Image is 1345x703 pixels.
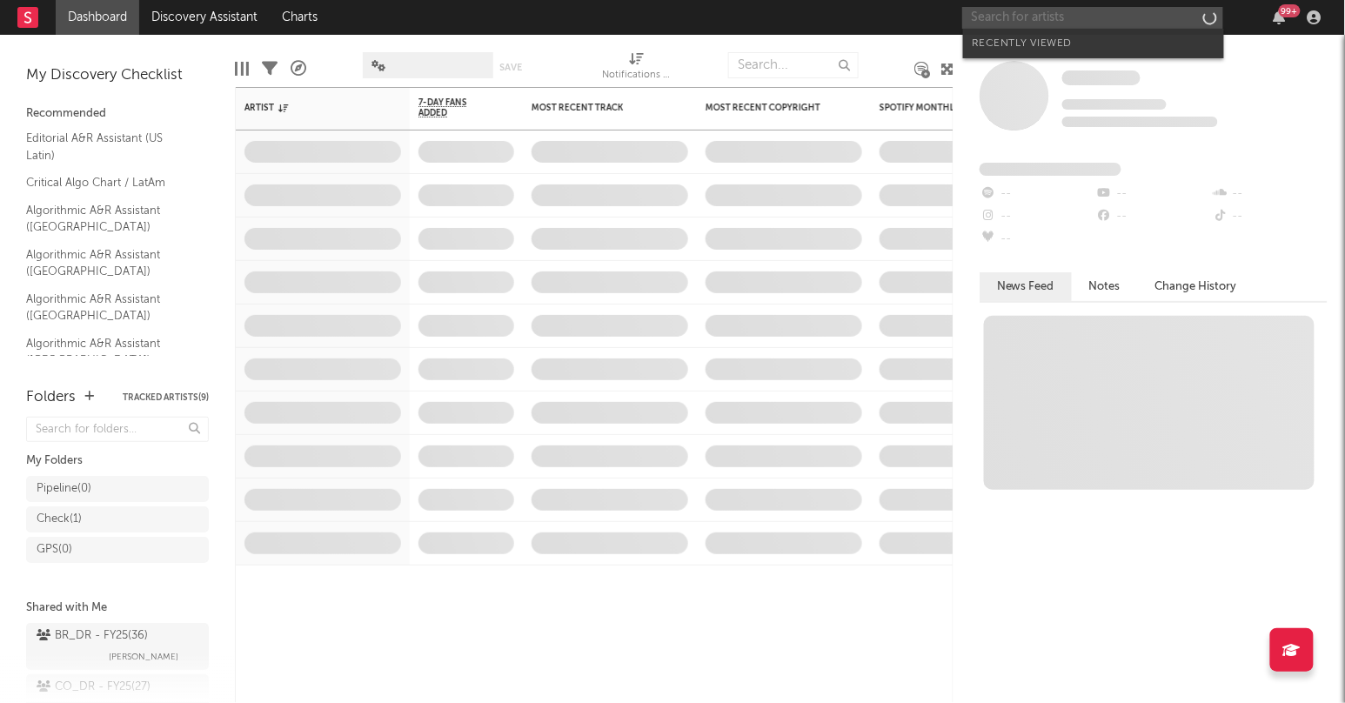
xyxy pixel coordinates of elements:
[37,509,82,530] div: Check ( 1 )
[26,290,191,325] a: Algorithmic A&R Assistant ([GEOGRAPHIC_DATA])
[26,65,209,86] div: My Discovery Checklist
[1095,183,1211,205] div: --
[291,44,306,94] div: A&R Pipeline
[37,677,151,698] div: CO_DR - FY25 ( 27 )
[980,205,1095,228] div: --
[26,598,209,619] div: Shared with Me
[26,201,191,237] a: Algorithmic A&R Assistant ([GEOGRAPHIC_DATA])
[1279,4,1301,17] div: 99 +
[728,52,859,78] input: Search...
[26,245,191,281] a: Algorithmic A&R Assistant ([GEOGRAPHIC_DATA])
[1212,205,1328,228] div: --
[109,646,178,667] span: [PERSON_NAME]
[26,129,191,164] a: Editorial A&R Assistant (US Latin)
[499,63,522,72] button: Save
[26,476,209,502] a: Pipeline(0)
[980,163,1121,176] span: Fans Added by Platform
[26,387,76,408] div: Folders
[26,451,209,472] div: My Folders
[26,104,209,124] div: Recommended
[26,537,209,563] a: GPS(0)
[980,272,1072,301] button: News Feed
[1062,70,1141,85] span: Some Artist
[602,44,672,94] div: Notifications (Artist)
[980,183,1095,205] div: --
[1212,183,1328,205] div: --
[418,97,488,118] span: 7-Day Fans Added
[1138,272,1255,301] button: Change History
[123,393,209,402] button: Tracked Artists(9)
[962,7,1223,29] input: Search for artists
[980,228,1095,251] div: --
[37,479,91,499] div: Pipeline ( 0 )
[532,103,662,113] div: Most Recent Track
[244,103,375,113] div: Artist
[1062,117,1218,127] span: 0 fans last week
[706,103,836,113] div: Most Recent Copyright
[880,103,1010,113] div: Spotify Monthly Listeners
[1274,10,1286,24] button: 99+
[1095,205,1211,228] div: --
[262,44,278,94] div: Filters
[972,33,1215,54] div: Recently Viewed
[26,173,191,192] a: Critical Algo Chart / LatAm
[26,334,191,370] a: Algorithmic A&R Assistant ([GEOGRAPHIC_DATA])
[26,417,209,442] input: Search for folders...
[37,539,72,560] div: GPS ( 0 )
[1072,272,1138,301] button: Notes
[26,506,209,532] a: Check(1)
[235,44,249,94] div: Edit Columns
[26,623,209,670] a: BR_DR - FY25(36)[PERSON_NAME]
[1062,70,1141,87] a: Some Artist
[602,65,672,86] div: Notifications (Artist)
[37,626,148,646] div: BR_DR - FY25 ( 36 )
[1062,99,1167,110] span: Tracking Since: [DATE]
